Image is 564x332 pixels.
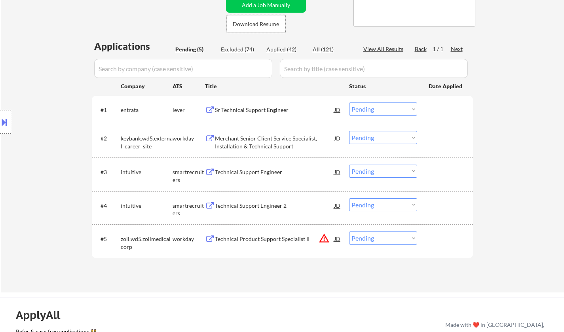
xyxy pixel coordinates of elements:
[101,202,114,210] div: #4
[334,131,342,145] div: JD
[173,82,205,90] div: ATS
[221,46,260,53] div: Excluded (74)
[349,79,417,93] div: Status
[173,106,205,114] div: lever
[173,168,205,184] div: smartrecruiters
[266,46,306,53] div: Applied (42)
[280,59,468,78] input: Search by title (case sensitive)
[319,233,330,244] button: warning_amber
[415,45,427,53] div: Back
[451,45,463,53] div: Next
[215,106,334,114] div: Sr Technical Support Engineer
[121,106,173,114] div: entrata
[121,202,173,210] div: intuitive
[215,235,334,243] div: Technical Product Support Specialist II
[334,198,342,212] div: JD
[121,168,173,176] div: intuitive
[173,135,205,142] div: workday
[334,165,342,179] div: JD
[433,45,451,53] div: 1 / 1
[94,42,173,51] div: Applications
[175,46,215,53] div: Pending (5)
[173,235,205,243] div: workday
[16,308,69,322] div: ApplyAll
[215,168,334,176] div: Technical Support Engineer
[205,82,342,90] div: Title
[215,202,334,210] div: Technical Support Engineer 2
[313,46,352,53] div: All (121)
[363,45,406,53] div: View All Results
[429,82,463,90] div: Date Applied
[121,135,173,150] div: keybank.wd5.external_career_site
[101,235,114,243] div: #5
[94,59,272,78] input: Search by company (case sensitive)
[173,202,205,217] div: smartrecruiters
[121,82,173,90] div: Company
[121,235,173,250] div: zoll.wd5.zollmedicalcorp
[215,135,334,150] div: Merchant Senior Client Service Specialist, Installation & Technical Support
[334,102,342,117] div: JD
[227,15,285,33] button: Download Resume
[334,231,342,246] div: JD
